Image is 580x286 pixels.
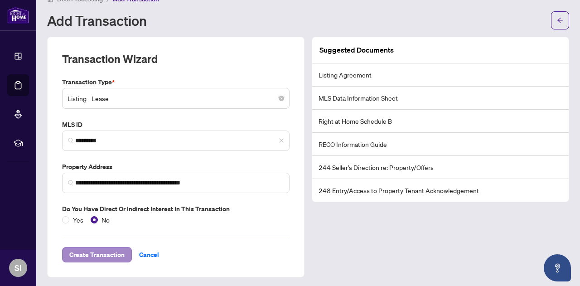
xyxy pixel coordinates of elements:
[312,87,569,110] li: MLS Data Information Sheet
[62,120,290,130] label: MLS ID
[312,110,569,133] li: Right at Home Schedule B
[98,215,113,225] span: No
[69,247,125,262] span: Create Transaction
[312,133,569,156] li: RECO Information Guide
[62,247,132,262] button: Create Transaction
[62,52,158,66] h2: Transaction Wizard
[279,96,284,101] span: close-circle
[14,262,22,274] span: SI
[7,7,29,24] img: logo
[69,215,87,225] span: Yes
[68,138,73,143] img: search_icon
[62,162,290,172] label: Property Address
[557,17,563,24] span: arrow-left
[312,179,569,202] li: 248 Entry/Access to Property Tenant Acknowledgement
[544,254,571,281] button: Open asap
[62,77,290,87] label: Transaction Type
[68,180,73,185] img: search_icon
[279,138,284,143] span: close
[139,247,159,262] span: Cancel
[47,13,147,28] h1: Add Transaction
[319,44,394,56] article: Suggested Documents
[68,90,284,107] span: Listing - Lease
[312,63,569,87] li: Listing Agreement
[62,204,290,214] label: Do you have direct or indirect interest in this transaction
[312,156,569,179] li: 244 Seller’s Direction re: Property/Offers
[132,247,166,262] button: Cancel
